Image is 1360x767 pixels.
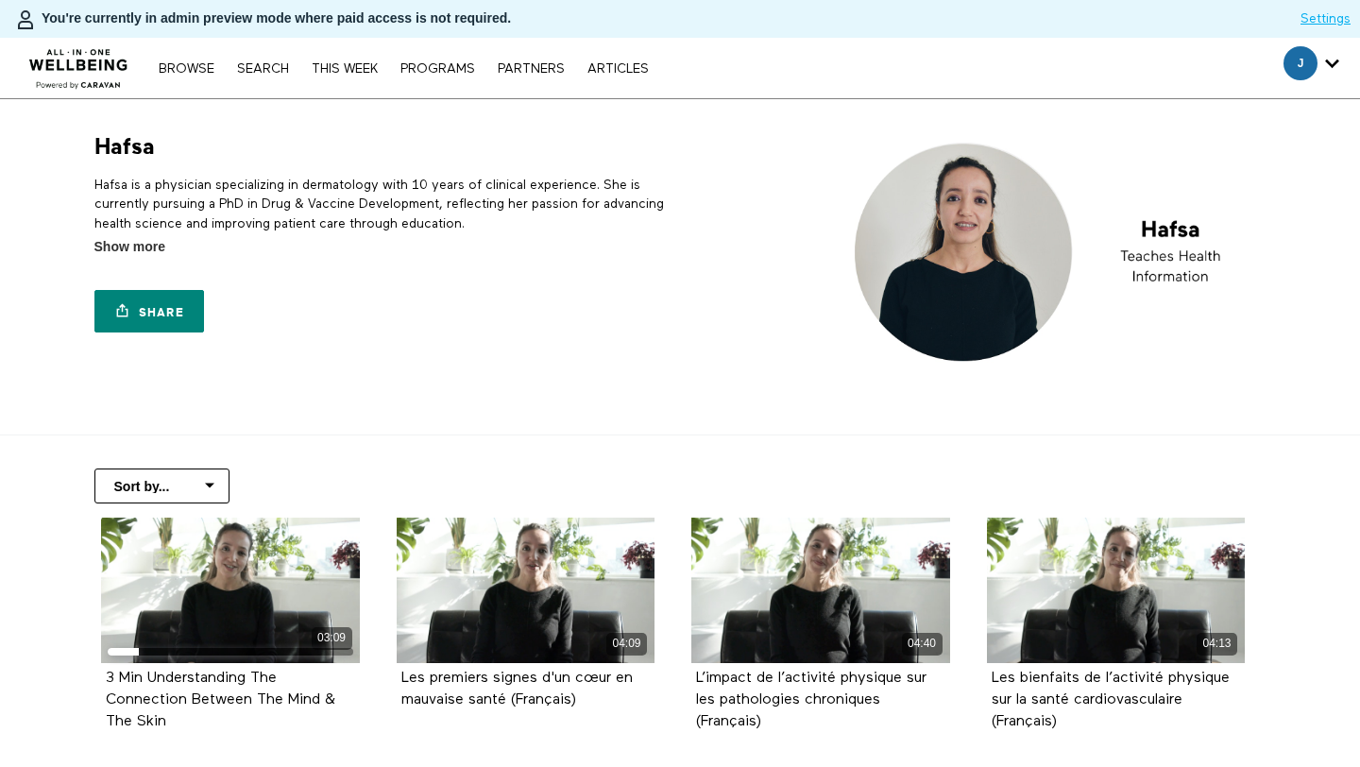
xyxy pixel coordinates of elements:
[1197,633,1237,655] div: 04:13
[228,62,298,76] a: Search
[691,518,950,663] a: L’impact de l’activité physique sur les pathologies chroniques (Français) 04:40
[1300,9,1351,28] a: Settings
[992,671,1230,729] strong: Les bienfaits de l’activité physique sur la santé cardiovasculaire (Français)
[606,633,647,655] div: 04:09
[302,62,387,76] a: THIS WEEK
[987,518,1246,663] a: Les bienfaits de l’activité physique sur la santé cardiovasculaire (Français) 04:13
[696,671,926,728] a: L’impact de l’activité physique sur les pathologies chroniques (Français)
[1269,38,1353,98] div: Secondary
[312,627,352,649] div: 03:09
[94,290,204,332] a: Share
[149,62,224,76] a: Browse
[101,518,360,663] a: 3 Min Understanding The Connection Between The Mind & The Skin 03:09
[106,671,335,728] a: 3 Min Understanding The Connection Between The Mind & The Skin
[106,671,335,729] strong: 3 Min Understanding The Connection Between The Mind & The Skin
[397,518,655,663] a: Les premiers signes d'un cœur en mauvaise santé (Français) 04:09
[94,237,165,257] span: Show more
[22,35,136,92] img: CARAVAN
[149,59,657,77] nav: Primary
[696,671,926,729] strong: L’impact de l’activité physique sur les pathologies chroniques (Français)
[94,132,155,162] h1: Hafsa
[902,633,943,655] div: 04:40
[992,671,1230,728] a: Les bienfaits de l’activité physique sur la santé cardiovasculaire (Français)
[94,176,673,233] p: Hafsa is a physician specializing in dermatology with 10 years of clinical experience. She is cur...
[14,9,37,31] img: person-bdfc0eaa9744423c596e6e1c01710c89950b1dff7c83b5d61d716cfd8139584f.svg
[578,62,658,76] a: ARTICLES
[401,671,633,707] a: Les premiers signes d'un cœur en mauvaise santé (Français)
[401,671,633,707] strong: Les premiers signes d'un cœur en mauvaise santé (Français)
[488,62,574,76] a: PARTNERS
[391,62,484,76] a: PROGRAMS
[839,132,1266,373] img: Hafsa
